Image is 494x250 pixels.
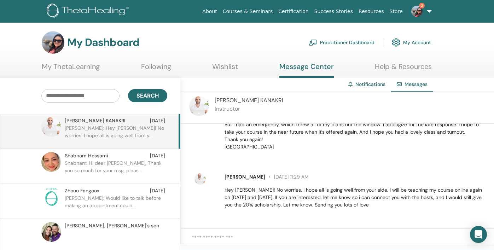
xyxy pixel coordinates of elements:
a: About [199,5,220,18]
a: Certification [275,5,311,18]
a: Resources [356,5,387,18]
span: Search [136,92,159,99]
span: [PERSON_NAME], [PERSON_NAME]'s son [65,222,159,229]
img: default.jpg [194,173,206,185]
img: default.jpg [42,31,64,54]
p: Hey [PERSON_NAME]! No worries. I hope all is going well from your side. I will be teaching my cou... [225,186,486,209]
p: Hi [PERSON_NAME], Thank you for responding so quickly. I meant to respond sooner, thanking you fo... [225,114,486,151]
span: [PERSON_NAME] KANAKRI [215,97,283,104]
span: [DATE] 11:29 AM [265,174,309,180]
span: Zhouo Fangaox [65,187,99,194]
img: chalkboard-teacher.svg [309,39,317,46]
span: Messages [405,81,428,87]
span: 2 [419,3,425,8]
a: Store [387,5,406,18]
p: Shabnam: Hi dear [PERSON_NAME], Thank you so much for your msg, pleas... [65,159,167,181]
p: Instructor [215,105,283,113]
span: [PERSON_NAME] [225,174,265,180]
a: Message Center [279,62,334,78]
div: Open Intercom Messenger [470,226,487,243]
img: default.jpg [41,117,61,137]
span: Shabnam Hessami [65,152,108,159]
h3: My Dashboard [67,36,139,49]
img: cog.svg [392,36,400,48]
span: [DATE] [150,152,165,159]
img: default.jpg [189,96,209,116]
span: [DATE] [150,117,165,124]
a: My Account [392,35,431,50]
a: My ThetaLearning [42,62,100,76]
a: Success Stories [312,5,356,18]
span: [DATE] [150,187,165,194]
a: Help & Resources [375,62,432,76]
a: Practitioner Dashboard [309,35,374,50]
a: Wishlist [212,62,238,76]
p: [PERSON_NAME]: Hey [PERSON_NAME]! No worries. I hope all is going well from y... [65,124,167,146]
a: Following [141,62,171,76]
p: [PERSON_NAME]: Would like to talk before making an appointment.could... [65,194,167,216]
span: [PERSON_NAME] KANAKRI [65,117,125,124]
a: Courses & Seminars [220,5,276,18]
img: logo.png [47,4,131,19]
a: Notifications [355,81,385,87]
img: default.jpg [411,6,423,17]
button: Search [128,89,167,102]
img: no-photo.png [41,187,61,207]
img: default.jpg [41,222,61,242]
img: default.jpg [41,152,61,172]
